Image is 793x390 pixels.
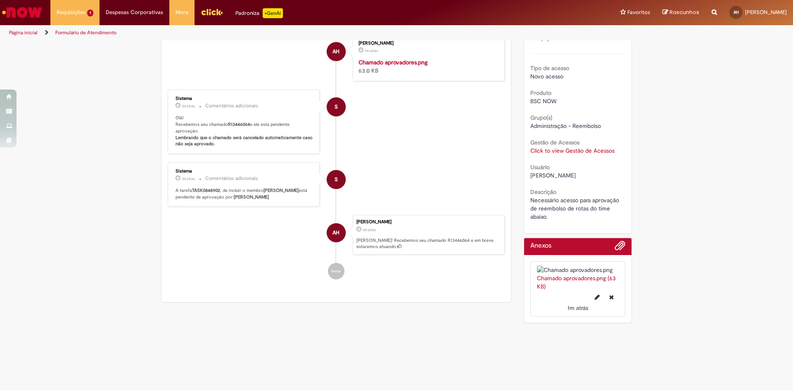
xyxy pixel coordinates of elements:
[530,73,563,80] span: Novo acesso
[176,169,313,174] div: Sistema
[205,175,258,182] small: Comentários adicionais
[201,6,223,18] img: click_logo_yellow_360x200.png
[57,8,85,17] span: Requisições
[537,266,619,274] img: Chamado aprovadores.png
[530,163,550,171] b: Usuário
[537,274,616,290] a: Chamado aprovadores.png (63 KB)
[176,115,313,147] p: Olá! Recebemos seu chamado e ele esta pendente aprovação.
[335,170,338,189] span: S
[332,42,340,61] span: AH
[365,48,378,53] span: 1m atrás
[530,139,579,146] b: Gestão de Acessos
[87,9,93,17] span: 1
[590,291,605,304] button: Editar nome de arquivo Chamado aprovadores.png
[1,4,43,21] img: ServiceNow
[182,104,195,109] span: 3d atrás
[263,8,283,18] p: +GenAi
[530,188,556,196] b: Descrição
[604,291,619,304] button: Excluir Chamado aprovadores.png
[327,170,346,189] div: System
[627,8,650,17] span: Favoritos
[205,102,258,109] small: Comentários adicionais
[182,176,195,181] time: 25/08/2025 18:18:05
[530,114,552,121] b: Grupo(s)
[176,187,313,200] p: A tarefa , de incluir o membro está pendente de aprovação por:
[363,227,376,232] time: 25/08/2025 18:17:57
[327,42,346,61] div: Anita Mendes Haerdy
[359,58,496,75] div: 63.0 KB
[530,196,621,220] span: Necessário acesso para aprovação de reembolso de rotas do time abaixo.
[264,187,299,194] b: [PERSON_NAME]
[182,104,195,109] time: 25/08/2025 18:18:08
[530,147,615,154] a: Click to view Gestão de Acessos
[182,176,195,181] span: 3d atrás
[530,172,576,179] span: [PERSON_NAME]
[176,8,188,17] span: More
[228,121,250,128] b: R13446064
[106,8,163,17] span: Despesas Corporativas
[6,25,522,40] ul: Trilhas de página
[356,237,500,250] p: [PERSON_NAME]! Recebemos seu chamado R13446064 e em breve estaremos atuando.
[567,304,588,312] time: 28/08/2025 10:49:44
[327,223,346,242] div: Anita Mendes Haerdy
[335,97,338,117] span: S
[530,97,556,105] span: BSC NOW
[356,220,500,225] div: [PERSON_NAME]
[530,89,551,97] b: Produto
[176,135,314,147] b: Lembrando que o chamado será cancelado automaticamente caso não seja aprovado.
[235,8,283,18] div: Padroniza
[359,41,496,46] div: [PERSON_NAME]
[567,304,588,312] span: 1m atrás
[530,64,569,72] b: Tipo de acesso
[670,8,699,16] span: Rascunhos
[332,223,340,243] span: AH
[530,242,551,250] h2: Anexos
[234,194,269,200] b: [PERSON_NAME]
[176,96,313,101] div: Sistema
[359,59,427,66] a: Chamado aprovadores.png
[365,48,378,53] time: 28/08/2025 10:49:44
[363,227,376,232] span: 3d atrás
[745,9,787,16] span: [PERSON_NAME]
[168,215,505,255] li: Anita Mendes Haerdy
[530,122,601,130] span: Administração - Reembolso
[662,9,699,17] a: Rascunhos
[192,187,220,194] b: TASK0848902
[734,9,739,15] span: AH
[327,97,346,116] div: System
[9,29,38,36] a: Página inicial
[615,240,625,255] button: Adicionar anexos
[55,29,116,36] a: Formulário de Atendimento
